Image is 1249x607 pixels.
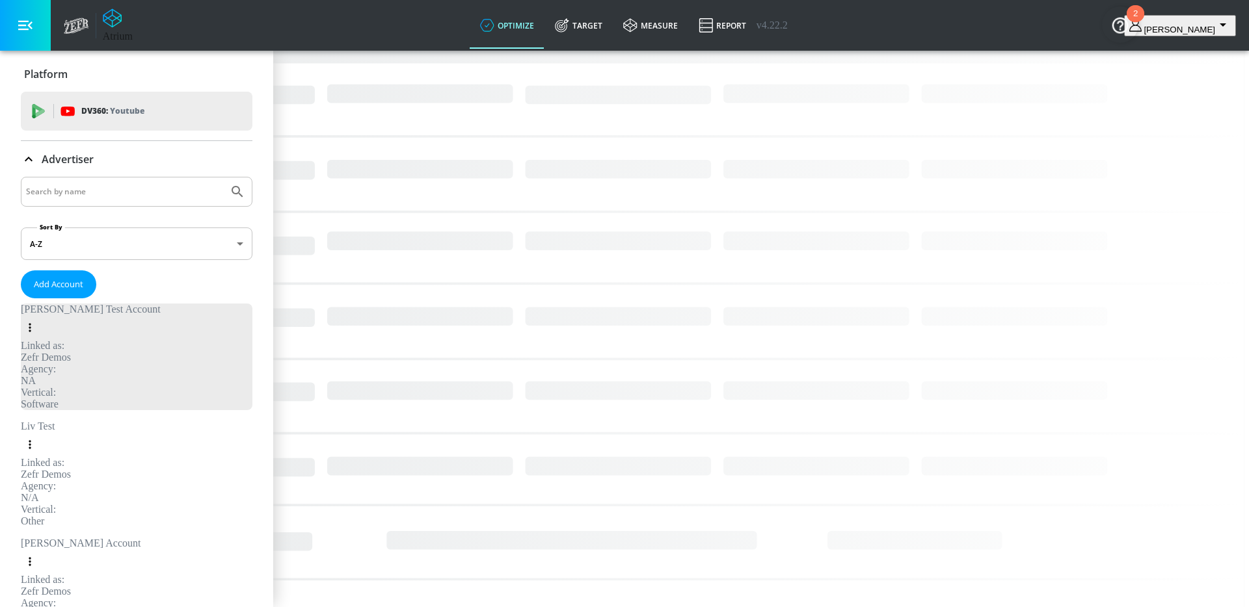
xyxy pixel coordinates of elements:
[21,270,96,298] button: Add Account
[21,492,71,504] div: N/A
[103,31,133,42] div: Atrium
[21,56,252,92] div: Platform
[757,19,788,31] span: v 4.22.2
[21,363,161,375] div: Agency:
[21,352,161,363] div: Zefr Demos
[21,375,161,387] div: NA
[21,387,161,398] div: Vertical:
[21,420,71,432] div: Liv Test
[21,420,252,527] div: Liv TestLinked as:Zefr DemosAgency:N/AVertical:Other
[21,141,252,177] div: Advertiser
[21,574,141,586] div: Linked as:
[21,398,161,410] div: Software
[1133,14,1138,31] div: 2
[42,152,94,166] p: Advertiser
[1102,6,1138,43] button: Open Resource Center, 2 new notifications
[21,504,71,515] div: Vertical:
[21,227,252,260] div: A-Z
[21,303,161,315] div: [PERSON_NAME] Test Account
[34,277,83,292] span: Add Account
[21,340,161,352] div: Linked as:
[37,223,65,231] label: Sort By
[21,457,71,469] div: Linked as:
[21,420,71,527] div: Liv TestLinked as:Zefr DemosAgency:N/AVertical:Other
[103,8,133,42] a: Atrium
[688,2,757,49] a: Report
[470,2,544,49] a: optimize
[21,469,71,480] div: Zefr Demos
[81,104,144,118] p: DV360:
[110,104,144,118] p: Youtube
[613,2,688,49] a: measure
[1124,15,1236,36] button: [PERSON_NAME]
[21,586,141,597] div: Zefr Demos
[21,303,161,410] div: [PERSON_NAME] Test AccountLinked as:Zefr DemosAgency:NAVertical:Software
[21,515,71,527] div: Other
[544,2,613,49] a: Target
[24,67,68,81] p: Platform
[21,537,141,549] div: [PERSON_NAME] Account
[26,183,223,200] input: Search by name
[21,303,252,410] div: [PERSON_NAME] Test AccountLinked as:Zefr DemosAgency:NAVertical:Software
[1144,25,1215,34] span: login as: nathan.mistretta@zefr.com
[21,92,252,131] div: DV360: Youtube
[21,480,71,492] div: Agency:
